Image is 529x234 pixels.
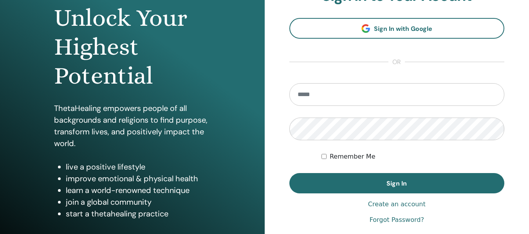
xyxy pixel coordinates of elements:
[386,179,407,188] span: Sign In
[370,215,424,225] a: Forgot Password?
[54,4,211,91] h1: Unlock Your Highest Potential
[289,173,505,193] button: Sign In
[54,102,211,149] p: ThetaHealing empowers people of all backgrounds and religions to find purpose, transform lives, a...
[66,173,211,184] li: improve emotional & physical health
[66,184,211,196] li: learn a world-renowned technique
[330,152,376,161] label: Remember Me
[321,152,504,161] div: Keep me authenticated indefinitely or until I manually logout
[66,196,211,208] li: join a global community
[388,57,405,67] span: or
[66,161,211,173] li: live a positive lifestyle
[289,18,505,39] a: Sign In with Google
[374,25,432,33] span: Sign In with Google
[368,200,426,209] a: Create an account
[66,208,211,220] li: start a thetahealing practice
